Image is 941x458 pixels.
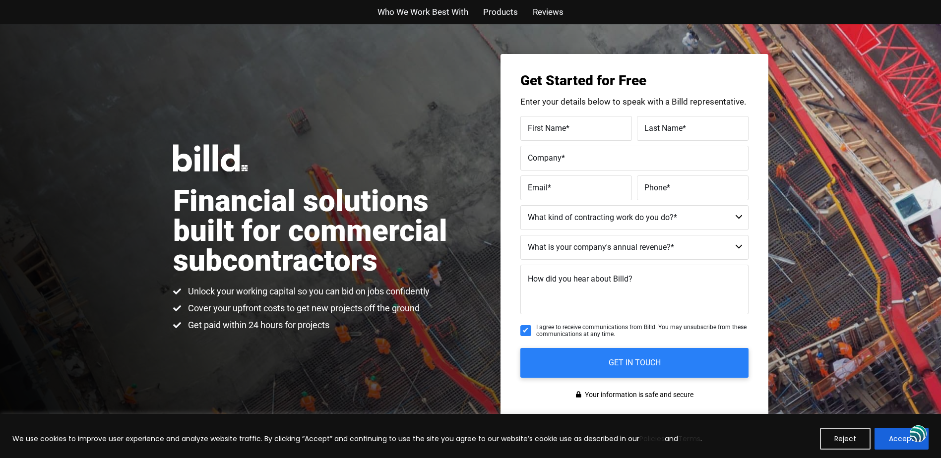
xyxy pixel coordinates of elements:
span: First Name [528,123,566,132]
span: Get paid within 24 hours for projects [186,319,329,331]
a: Who We Work Best With [377,5,468,19]
span: Unlock your working capital so you can bid on jobs confidently [186,286,430,297]
p: Enter your details below to speak with a Billd representative. [520,98,749,106]
a: Reviews [533,5,564,19]
span: I agree to receive communications from Billd. You may unsubscribe from these communications at an... [536,324,749,338]
button: Accept [875,428,929,450]
span: Company [528,153,562,162]
input: GET IN TOUCH [520,348,749,378]
span: Email [528,182,548,192]
span: Last Name [644,123,683,132]
p: We use cookies to improve user experience and analyze website traffic. By clicking “Accept” and c... [12,433,702,445]
a: Products [483,5,518,19]
h1: Financial solutions built for commercial subcontractors [173,186,471,276]
img: svg+xml;base64,PHN2ZyB3aWR0aD0iNDgiIGhlaWdodD0iNDgiIHZpZXdCb3g9IjAgMCA0OCA0OCIgZmlsbD0ibm9uZSIgeG... [910,425,927,443]
span: Phone [644,182,667,192]
button: Reject [820,428,871,450]
span: How did you hear about Billd? [528,274,632,284]
span: Cover your upfront costs to get new projects off the ground [186,302,420,314]
a: Policies [639,434,665,444]
a: Terms [678,434,700,444]
input: I agree to receive communications from Billd. You may unsubscribe from these communications at an... [520,325,531,336]
h3: Get Started for Free [520,74,749,88]
span: Your information is safe and secure [582,388,693,402]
